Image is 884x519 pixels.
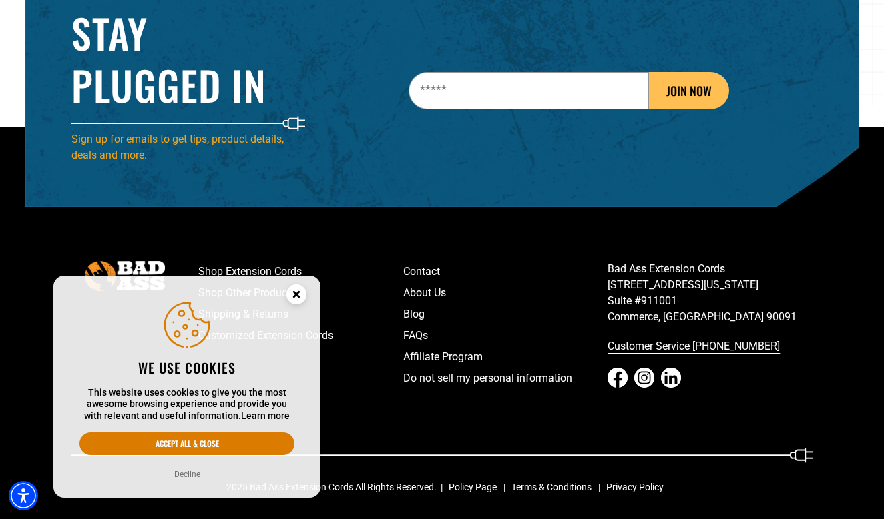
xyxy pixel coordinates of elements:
[403,368,608,389] a: Do not sell my personal information
[85,261,165,291] img: Bad Ass Extension Cords
[79,387,294,422] p: This website uses cookies to give you the most awesome browsing experience and provide you with r...
[403,325,608,346] a: FAQs
[79,432,294,455] button: Accept all & close
[409,72,649,109] input: Email
[403,304,608,325] a: Blog
[71,7,305,111] h2: Stay Plugged In
[198,261,403,282] a: Shop Extension Cords
[79,359,294,376] h2: We use cookies
[170,468,204,481] button: Decline
[71,131,305,163] p: Sign up for emails to get tips, product details, deals and more.
[9,481,38,510] div: Accessibility Menu
[53,276,320,498] aside: Cookie Consent
[403,346,608,368] a: Affiliate Program
[608,336,813,357] a: call 833-674-1699
[403,261,608,282] a: Contact
[226,480,673,494] div: 2025 Bad Ass Extension Cords All Rights Reserved.
[601,480,664,494] a: Privacy Policy
[272,276,320,317] button: Close this option
[241,410,290,421] a: This website uses cookies to give you the most awesome browsing experience and provide you with r...
[443,480,497,494] a: Policy Page
[649,72,729,109] button: JOIN NOW
[661,368,681,388] a: LinkedIn - open in a new tab
[403,282,608,304] a: About Us
[506,480,592,494] a: Terms & Conditions
[608,261,813,325] p: Bad Ass Extension Cords [STREET_ADDRESS][US_STATE] Suite #911001 Commerce, [GEOGRAPHIC_DATA] 90091
[608,368,628,388] a: Facebook - open in a new tab
[634,368,654,388] a: Instagram - open in a new tab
